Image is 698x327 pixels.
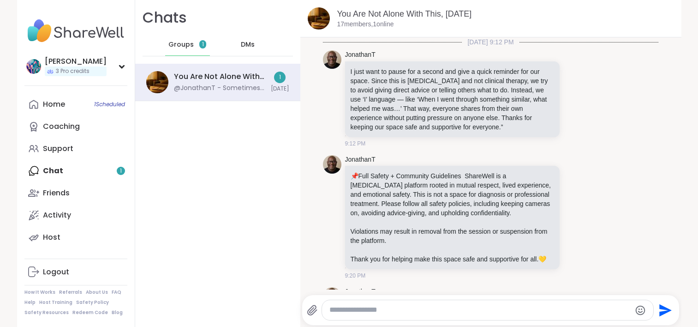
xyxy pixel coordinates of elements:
p: I just want to pause for a second and give a quick reminder for our space. Since this is [MEDICAL... [351,67,554,132]
img: You Are Not Alone With This, Sep 15 [308,7,330,30]
a: Redeem Code [72,309,108,316]
a: Host [24,226,127,248]
a: Help [24,299,36,306]
a: How It Works [24,289,55,296]
img: hollyjanicki [26,59,41,74]
span: 1 Scheduled [94,101,125,108]
a: You Are Not Alone With This, [DATE] [337,9,472,18]
a: Friends [24,182,127,204]
div: @JonathanT - Sometimes the moments that feel like endings — a loss, a change, or a door closing —... [174,84,265,93]
span: [DATE] 9:12 PM [462,37,519,47]
span: 1 [202,41,204,48]
textarea: Type your message [329,305,631,315]
img: https://sharewell-space-live.sfo3.digitaloceanspaces.com/user-generated/0e2c5150-e31e-4b6a-957d-4... [323,50,341,69]
p: Thank you for helping make this space safe and supportive for all. [351,254,554,264]
img: https://sharewell-space-live.sfo3.digitaloceanspaces.com/user-generated/0e2c5150-e31e-4b6a-957d-4... [323,155,341,174]
img: https://sharewell-space-live.sfo3.digitaloceanspaces.com/user-generated/0e2c5150-e31e-4b6a-957d-4... [323,287,341,306]
p: Full Safety + Community Guidelines ShareWell is a [MEDICAL_DATA] platform rooted in mutual respec... [351,171,554,218]
a: FAQ [112,289,121,296]
span: [DATE] [271,85,289,93]
a: JonathanT [345,155,376,164]
div: Host [43,232,60,242]
div: [PERSON_NAME] [45,56,107,67]
a: Blog [112,309,123,316]
a: Referrals [59,289,82,296]
div: Home [43,99,65,109]
span: 3 Pro credits [56,67,89,75]
p: 17 members, 1 online [337,20,394,29]
button: Send [654,300,674,321]
a: Host Training [39,299,72,306]
div: Coaching [43,121,80,132]
span: 9:20 PM [345,272,366,280]
div: Activity [43,210,71,220]
div: Logout [43,267,69,277]
a: Home1Scheduled [24,93,127,115]
img: ShareWell Nav Logo [24,15,127,47]
a: Safety Resources [24,309,69,316]
button: Emoji picker [635,305,646,316]
a: Coaching [24,115,127,138]
div: 1 [274,72,286,83]
span: DMs [241,40,255,49]
div: Friends [43,188,70,198]
a: JonathanT [345,287,376,297]
a: JonathanT [345,50,376,60]
p: Violations may result in removal from the session or suspension from the platform. [351,227,554,245]
img: You Are Not Alone With This, Sep 15 [146,71,168,93]
span: 💛 [538,255,546,263]
span: Groups [168,40,194,49]
a: Safety Policy [76,299,109,306]
span: 9:12 PM [345,139,366,148]
div: You Are Not Alone With This, [DATE] [174,72,265,82]
h1: Chats [143,7,187,28]
a: Support [24,138,127,160]
a: Activity [24,204,127,226]
span: 📌 [351,172,358,180]
a: About Us [86,289,108,296]
a: Logout [24,261,127,283]
div: Support [43,144,73,154]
